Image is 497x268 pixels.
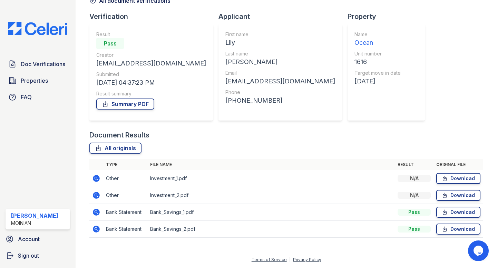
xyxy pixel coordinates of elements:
div: Target move in date [354,70,401,76]
div: Last name [225,50,335,57]
div: [DATE] [354,76,401,86]
div: Result [96,31,206,38]
div: First name [225,31,335,38]
td: Bank Statement [103,204,147,221]
a: Sign out [3,249,73,262]
span: Properties [21,76,48,85]
th: Type [103,159,147,170]
span: Sign out [18,251,39,260]
div: Result summary [96,90,206,97]
td: Bank_Savings_1.pdf [147,204,395,221]
div: | [289,257,291,262]
th: Result [395,159,433,170]
a: Doc Verifications [6,57,70,71]
div: Phone [225,89,335,96]
div: [EMAIL_ADDRESS][DOMAIN_NAME] [96,59,206,68]
td: Investment_2.pdf [147,187,395,204]
div: Property [348,12,430,21]
a: Download [436,190,480,201]
td: Bank Statement [103,221,147,238]
div: [PHONE_NUMBER] [225,96,335,105]
a: Properties [6,74,70,87]
iframe: chat widget [468,240,490,261]
a: Download [436,173,480,184]
div: Lily [225,38,335,48]
div: Unit number [354,50,401,57]
div: Name [354,31,401,38]
a: Summary PDF [96,99,154,110]
td: Bank_Savings_2.pdf [147,221,395,238]
span: FAQ [21,93,32,101]
a: Name Ocean [354,31,401,48]
a: Download [436,224,480,235]
div: Pass [96,38,124,49]
div: Email [225,70,335,76]
div: [DATE] 04:37:23 PM [96,78,206,87]
td: Other [103,187,147,204]
div: Pass [398,226,431,233]
div: [PERSON_NAME] [225,57,335,67]
div: Applicant [218,12,348,21]
div: Pass [398,209,431,216]
a: Terms of Service [252,257,287,262]
th: Original file [433,159,483,170]
span: Doc Verifications [21,60,65,68]
div: Creator [96,52,206,59]
a: All originals [89,143,142,154]
a: Account [3,232,73,246]
div: [PERSON_NAME] [11,212,58,220]
td: Investment_1.pdf [147,170,395,187]
a: FAQ [6,90,70,104]
div: Verification [89,12,218,21]
div: Submitted [96,71,206,78]
div: 1616 [354,57,401,67]
div: Ocean [354,38,401,48]
div: [EMAIL_ADDRESS][DOMAIN_NAME] [225,76,335,86]
a: Privacy Policy [293,257,321,262]
a: Download [436,207,480,218]
div: Document Results [89,130,149,140]
span: Account [18,235,40,243]
div: N/A [398,175,431,182]
td: Other [103,170,147,187]
img: CE_Logo_Blue-a8612792a0a2168367f1c8372b55b34899dd931a85d93a1a3d3e32e68fde9ad4.png [3,22,73,35]
th: File name [147,159,395,170]
div: N/A [398,192,431,199]
div: Moinian [11,220,58,227]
